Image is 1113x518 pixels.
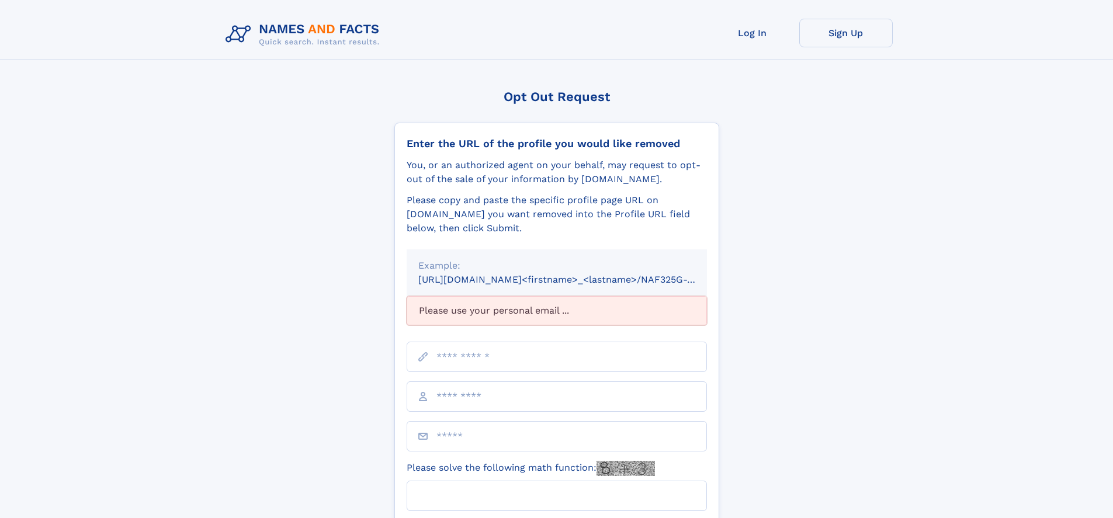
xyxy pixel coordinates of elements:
div: Please copy and paste the specific profile page URL on [DOMAIN_NAME] you want removed into the Pr... [407,193,707,235]
div: Example: [418,259,695,273]
div: Please use your personal email ... [407,296,707,325]
small: [URL][DOMAIN_NAME]<firstname>_<lastname>/NAF325G-xxxxxxxx [418,274,729,285]
div: Enter the URL of the profile you would like removed [407,137,707,150]
a: Sign Up [799,19,893,47]
div: You, or an authorized agent on your behalf, may request to opt-out of the sale of your informatio... [407,158,707,186]
a: Log In [706,19,799,47]
label: Please solve the following math function: [407,461,655,476]
div: Opt Out Request [394,89,719,104]
img: Logo Names and Facts [221,19,389,50]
